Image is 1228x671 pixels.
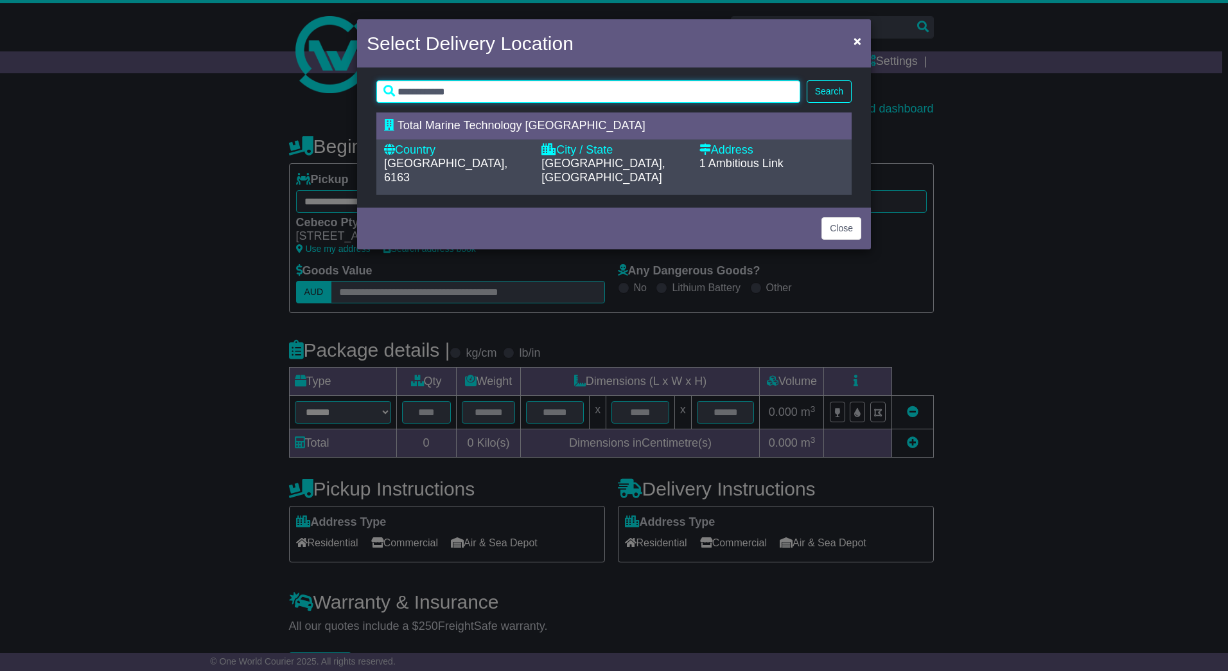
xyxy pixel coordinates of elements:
[541,143,686,157] div: City / State
[847,28,868,54] button: Close
[699,143,844,157] div: Address
[854,33,861,48] span: ×
[541,157,665,184] span: [GEOGRAPHIC_DATA], [GEOGRAPHIC_DATA]
[699,157,784,170] span: 1 Ambitious Link
[398,119,645,132] span: Total Marine Technology [GEOGRAPHIC_DATA]
[384,143,529,157] div: Country
[367,29,574,58] h4: Select Delivery Location
[821,217,861,240] button: Close
[384,157,507,184] span: [GEOGRAPHIC_DATA], 6163
[807,80,852,103] button: Search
